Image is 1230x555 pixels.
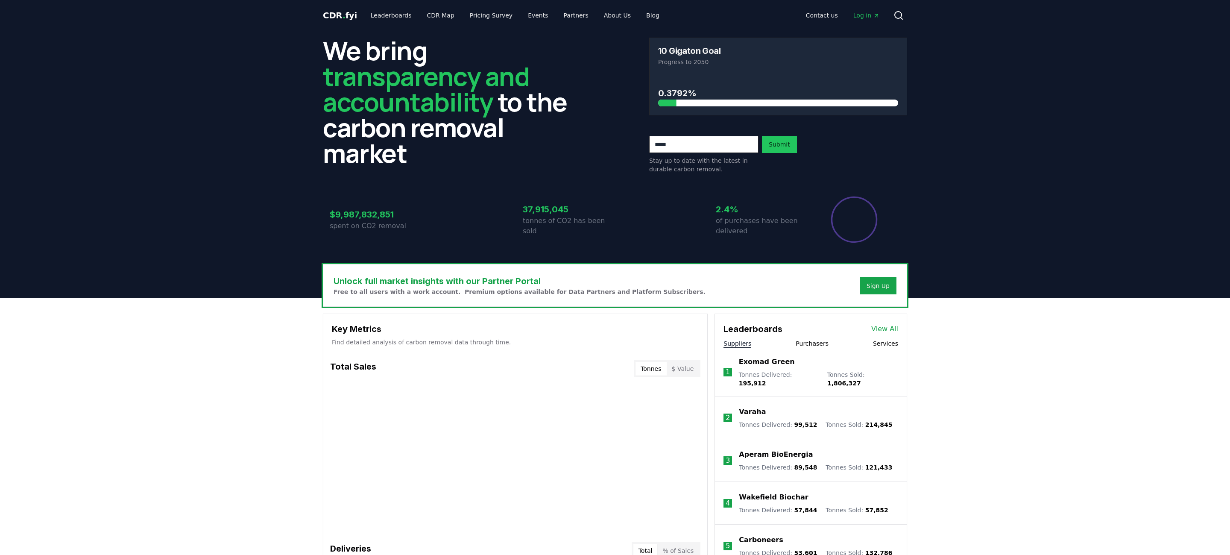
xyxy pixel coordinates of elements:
h3: Unlock full market insights with our Partner Portal [334,275,706,288]
span: transparency and accountability [323,59,529,119]
h3: 10 Gigaton Goal [658,47,720,55]
h3: 37,915,045 [523,203,615,216]
p: 4 [726,498,730,508]
span: 214,845 [865,421,893,428]
a: About Us [597,8,638,23]
span: Log in [853,11,880,20]
span: . [343,10,346,21]
a: Carboneers [739,535,783,545]
p: Tonnes Sold : [826,420,892,429]
a: Varaha [739,407,766,417]
a: View All [871,324,898,334]
span: 121,433 [865,464,893,471]
button: Submit [762,136,797,153]
span: 99,512 [794,421,817,428]
p: Progress to 2050 [658,58,898,66]
p: 2 [726,413,730,423]
a: Aperam BioEnergia [739,449,813,460]
p: Free to all users with a work account. Premium options available for Data Partners and Platform S... [334,288,706,296]
p: Tonnes Sold : [826,463,892,472]
p: spent on CO2 removal [330,221,422,231]
span: CDR fyi [323,10,357,21]
p: 3 [726,455,730,466]
a: Events [521,8,555,23]
p: Tonnes Delivered : [739,370,819,388]
h3: $9,987,832,851 [330,208,422,221]
a: Log in [846,8,887,23]
span: 57,844 [794,507,817,514]
button: Tonnes [635,362,666,376]
h3: Leaderboards [723,323,782,335]
a: CDR.fyi [323,9,357,21]
span: 57,852 [865,507,888,514]
a: Contact us [799,8,845,23]
a: Partners [557,8,595,23]
span: 89,548 [794,464,817,471]
a: Exomad Green [739,357,795,367]
button: $ Value [667,362,699,376]
a: Blog [639,8,666,23]
p: 1 [726,367,730,377]
p: Tonnes Delivered : [739,463,817,472]
a: Pricing Survey [463,8,519,23]
button: Purchasers [796,339,829,348]
div: Percentage of sales delivered [830,196,878,244]
h3: Key Metrics [332,323,699,335]
h3: Total Sales [330,360,376,377]
button: Services [873,339,898,348]
button: Suppliers [723,339,751,348]
h3: 0.3792% [658,87,898,100]
p: Tonnes Sold : [827,370,898,388]
h2: We bring to the carbon removal market [323,38,581,166]
a: Sign Up [867,282,890,290]
p: tonnes of CO2 has been sold [523,216,615,236]
p: Find detailed analysis of carbon removal data through time. [332,338,699,347]
nav: Main [364,8,666,23]
a: Wakefield Biochar [739,492,808,502]
a: CDR Map [420,8,461,23]
p: Tonnes Delivered : [739,506,817,514]
p: of purchases have been delivered [716,216,808,236]
p: Tonnes Sold : [826,506,888,514]
button: Sign Up [860,277,896,294]
p: Stay up to date with the latest in durable carbon removal. [649,156,758,173]
span: 1,806,327 [827,380,861,387]
h3: 2.4% [716,203,808,216]
p: 5 [726,541,730,551]
nav: Main [799,8,887,23]
p: Tonnes Delivered : [739,420,817,429]
a: Leaderboards [364,8,419,23]
span: 195,912 [739,380,766,387]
